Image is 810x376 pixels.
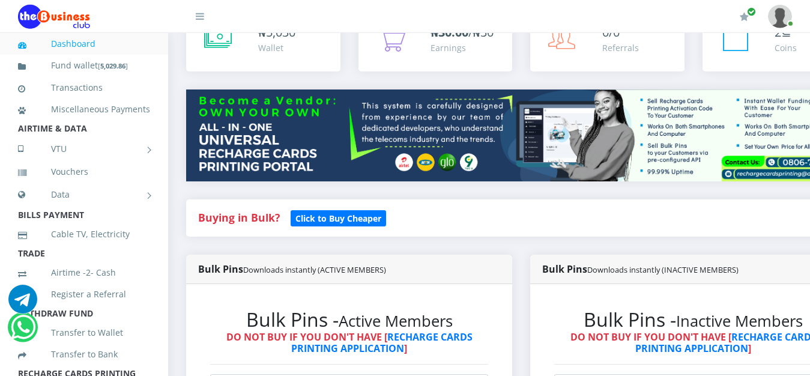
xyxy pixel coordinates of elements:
small: [ ] [98,61,128,70]
div: Coins [775,41,797,54]
a: Transfer to Wallet [18,319,150,347]
div: Earnings [431,41,494,54]
small: Downloads instantly (ACTIVE MEMBERS) [243,264,386,275]
strong: DO NOT BUY IF YOU DON'T HAVE [ ] [226,330,473,355]
a: Vouchers [18,158,150,186]
a: Miscellaneous Payments [18,96,150,123]
a: Airtime -2- Cash [18,259,150,287]
small: Inactive Members [676,311,803,332]
a: Fund wallet[5,029.86] [18,52,150,80]
a: ₦5,030 Wallet [186,11,340,71]
a: Chat for support [8,294,37,314]
a: ₦30.00/₦30 Earnings [358,11,513,71]
a: Data [18,180,150,210]
div: Referrals [602,41,639,54]
small: Active Members [339,311,453,332]
small: Downloads instantly (INACTIVE MEMBERS) [587,264,739,275]
i: Renew/Upgrade Subscription [740,12,749,22]
b: 5,029.86 [100,61,125,70]
b: Click to Buy Cheaper [295,213,381,224]
div: Wallet [258,41,295,54]
a: RECHARGE CARDS PRINTING APPLICATION [291,330,473,355]
a: Cable TV, Electricity [18,220,150,248]
strong: Bulk Pins [198,262,386,276]
a: VTU [18,134,150,164]
a: Transfer to Bank [18,341,150,368]
a: Register a Referral [18,280,150,308]
a: Dashboard [18,30,150,58]
a: Click to Buy Cheaper [291,210,386,225]
a: Transactions [18,74,150,102]
h2: Bulk Pins - [210,308,488,331]
span: Renew/Upgrade Subscription [747,7,756,16]
img: Logo [18,5,90,29]
strong: Bulk Pins [542,262,739,276]
a: 0/0 Referrals [530,11,685,71]
strong: Buying in Bulk? [198,210,280,225]
img: User [768,5,792,28]
a: Chat for support [11,322,35,342]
